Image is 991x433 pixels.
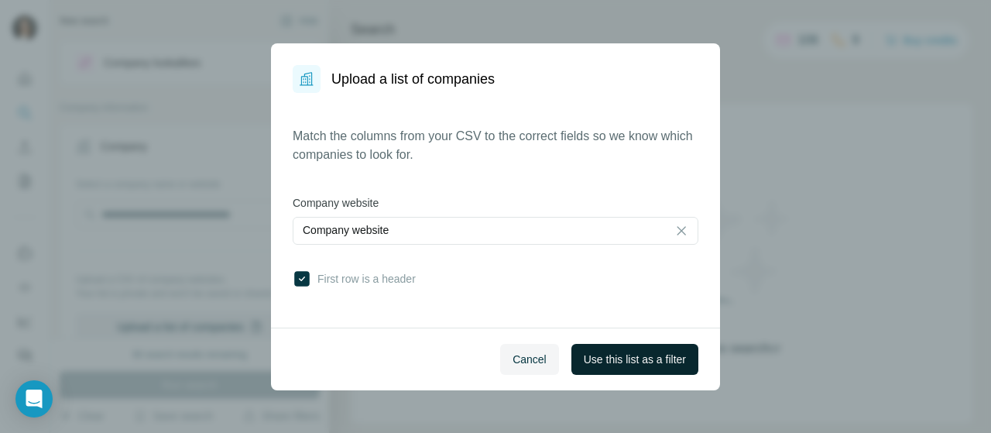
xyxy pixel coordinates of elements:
button: Cancel [500,344,559,375]
label: Company website [293,195,698,211]
div: Open Intercom Messenger [15,380,53,418]
h1: Upload a list of companies [331,68,495,90]
span: First row is a header [311,271,416,287]
span: Cancel [513,352,547,367]
button: Use this list as a filter [571,344,698,375]
span: Use this list as a filter [584,352,686,367]
p: Company website [303,222,389,238]
p: Match the columns from your CSV to the correct fields so we know which companies to look for. [293,127,698,164]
